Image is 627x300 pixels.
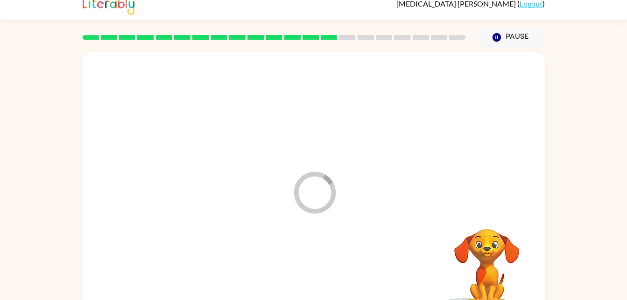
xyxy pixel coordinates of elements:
[477,27,545,48] button: Pause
